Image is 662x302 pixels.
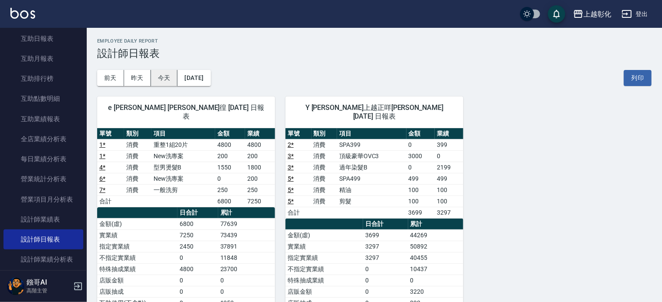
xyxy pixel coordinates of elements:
[3,109,83,129] a: 互助業績報表
[215,150,245,162] td: 200
[337,173,406,184] td: SPA499
[285,263,363,275] td: 不指定實業績
[311,128,338,139] th: 類別
[97,263,177,275] td: 特殊抽成業績
[215,162,245,173] td: 1550
[363,263,408,275] td: 0
[337,128,406,139] th: 項目
[408,252,463,263] td: 40455
[435,162,463,173] td: 2199
[177,286,218,297] td: 0
[218,252,275,263] td: 11848
[7,278,24,295] img: Person
[245,173,275,184] td: 200
[3,270,83,290] a: 設計師業績月報表
[435,150,463,162] td: 0
[406,196,435,207] td: 100
[337,139,406,150] td: SPA399
[570,5,615,23] button: 上越彰化
[124,184,151,196] td: 消費
[311,196,338,207] td: 消費
[406,184,435,196] td: 100
[97,241,177,252] td: 指定實業績
[97,47,652,60] h3: 設計師日報表
[406,173,435,184] td: 499
[108,103,265,121] span: e [PERSON_NAME] [PERSON_NAME]徨 [DATE] 日報表
[26,287,71,295] p: 高階主管
[3,249,83,269] a: 設計師業績分析表
[124,70,151,86] button: 昨天
[218,263,275,275] td: 23700
[177,229,218,241] td: 7250
[218,286,275,297] td: 0
[285,207,311,218] td: 合計
[406,207,435,218] td: 3699
[285,275,363,286] td: 特殊抽成業績
[245,162,275,173] td: 1800
[245,139,275,150] td: 4800
[245,128,275,139] th: 業績
[311,184,338,196] td: 消費
[97,128,124,139] th: 單號
[218,229,275,241] td: 73439
[3,29,83,49] a: 互助日報表
[215,128,245,139] th: 金額
[3,89,83,109] a: 互助點數明細
[124,162,151,173] td: 消費
[177,218,218,229] td: 6800
[218,241,275,252] td: 37891
[3,69,83,89] a: 互助排行榜
[435,184,463,196] td: 100
[3,229,83,249] a: 設計師日報表
[337,162,406,173] td: 過年染髮B
[408,275,463,286] td: 0
[408,263,463,275] td: 10437
[3,169,83,189] a: 營業統計分析表
[624,70,652,86] button: 列印
[151,162,216,173] td: 型男燙髮B
[245,150,275,162] td: 200
[245,196,275,207] td: 7250
[285,229,363,241] td: 金額(虛)
[124,150,151,162] td: 消費
[151,70,178,86] button: 今天
[285,128,463,219] table: a dense table
[218,275,275,286] td: 0
[215,184,245,196] td: 250
[435,139,463,150] td: 399
[618,6,652,22] button: 登出
[285,128,311,139] th: 單號
[435,128,463,139] th: 業績
[406,162,435,173] td: 0
[408,241,463,252] td: 50892
[97,38,652,44] h2: Employee Daily Report
[363,252,408,263] td: 3297
[97,275,177,286] td: 店販金額
[218,218,275,229] td: 77639
[97,286,177,297] td: 店販抽成
[363,219,408,230] th: 日合計
[151,150,216,162] td: New洗專案
[218,207,275,219] th: 累計
[177,241,218,252] td: 2450
[311,162,338,173] td: 消費
[435,207,463,218] td: 3297
[3,129,83,149] a: 全店業績分析表
[177,70,210,86] button: [DATE]
[408,219,463,230] th: 累計
[245,184,275,196] td: 250
[97,70,124,86] button: 前天
[311,173,338,184] td: 消費
[3,189,83,209] a: 營業項目月分析表
[583,9,611,20] div: 上越彰化
[311,139,338,150] td: 消費
[285,241,363,252] td: 實業績
[548,5,565,23] button: save
[215,139,245,150] td: 4800
[151,139,216,150] td: 重整1組20片
[296,103,453,121] span: Y [PERSON_NAME]上越正咩[PERSON_NAME] [DATE] 日報表
[363,275,408,286] td: 0
[408,229,463,241] td: 44269
[215,173,245,184] td: 0
[435,196,463,207] td: 100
